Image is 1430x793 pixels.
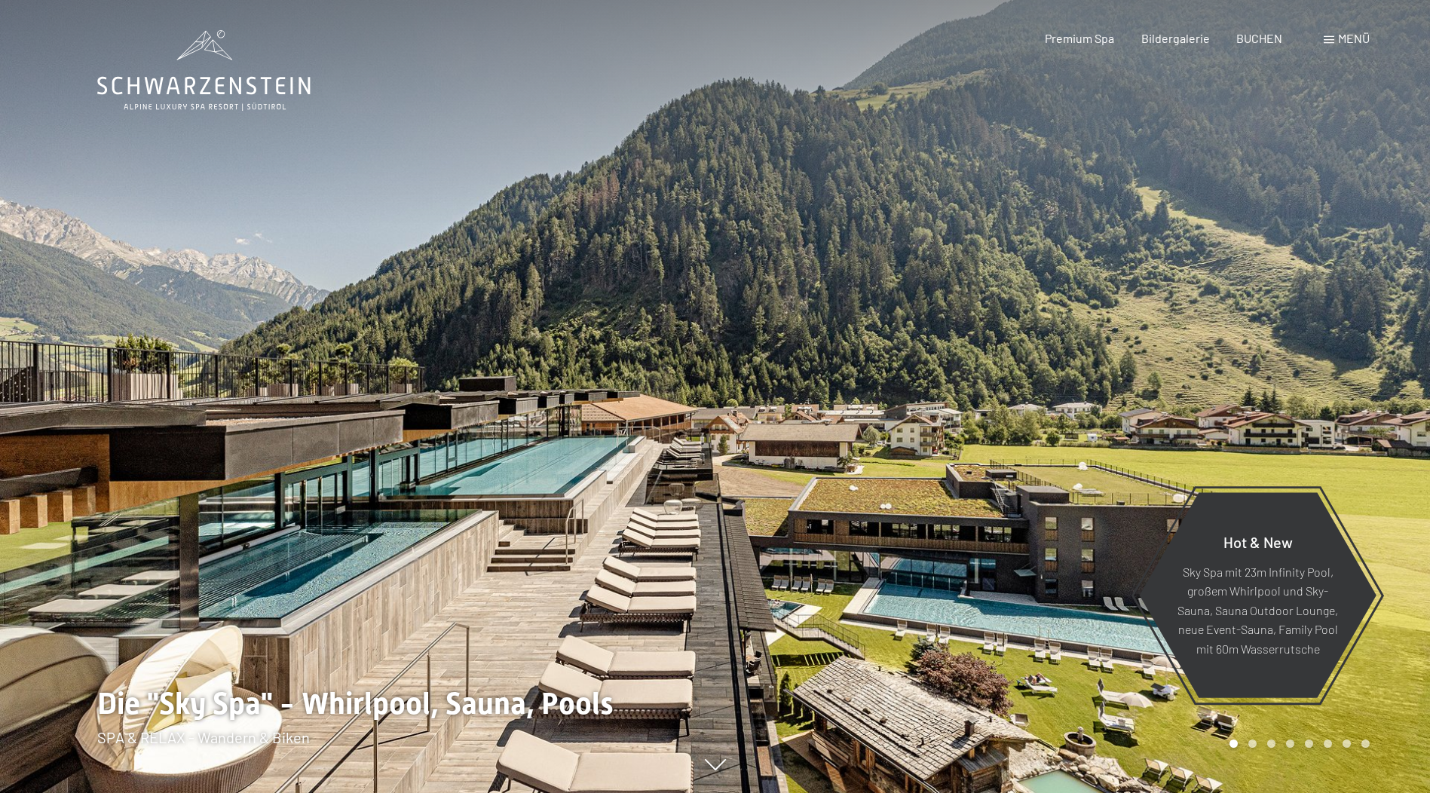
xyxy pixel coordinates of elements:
a: Premium Spa [1045,31,1114,45]
div: Carousel Page 7 [1343,739,1351,748]
div: Carousel Page 3 [1267,739,1275,748]
p: Sky Spa mit 23m Infinity Pool, großem Whirlpool und Sky-Sauna, Sauna Outdoor Lounge, neue Event-S... [1176,562,1340,658]
a: Bildergalerie [1141,31,1210,45]
div: Carousel Pagination [1224,739,1370,748]
a: BUCHEN [1236,31,1282,45]
span: Menü [1338,31,1370,45]
a: Hot & New Sky Spa mit 23m Infinity Pool, großem Whirlpool und Sky-Sauna, Sauna Outdoor Lounge, ne... [1138,491,1377,699]
div: Carousel Page 6 [1324,739,1332,748]
div: Carousel Page 5 [1305,739,1313,748]
div: Carousel Page 1 (Current Slide) [1229,739,1238,748]
div: Carousel Page 8 [1361,739,1370,748]
div: Carousel Page 4 [1286,739,1294,748]
div: Carousel Page 2 [1248,739,1257,748]
span: Hot & New [1223,532,1293,550]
